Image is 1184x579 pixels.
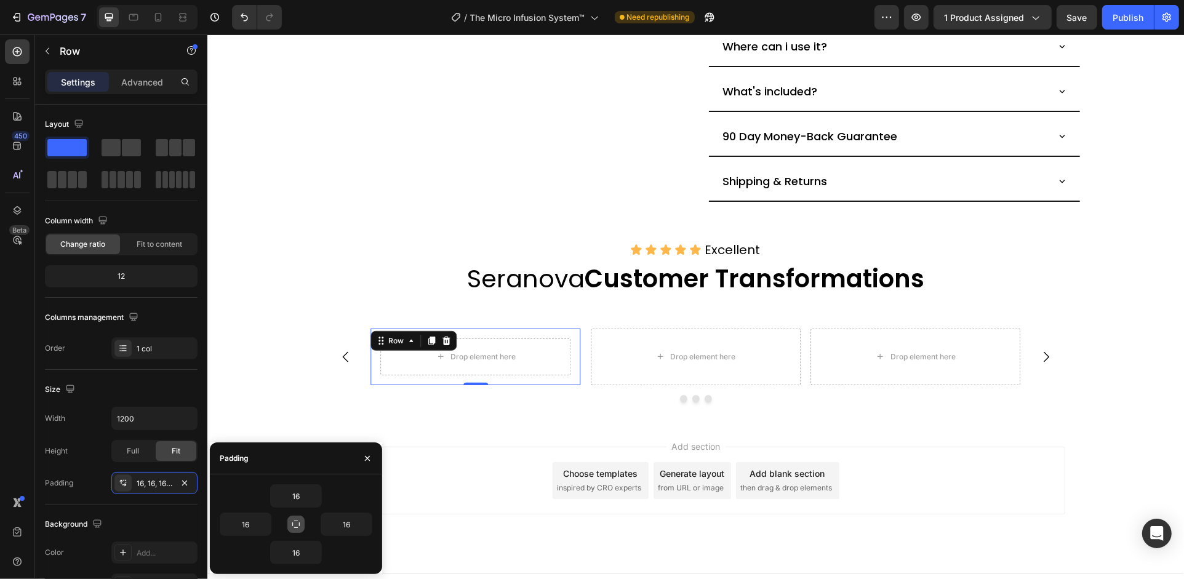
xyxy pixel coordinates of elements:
div: 1 col [137,343,194,354]
div: Drop element here [243,317,308,327]
span: from URL or image [451,448,517,459]
div: Width [45,413,65,424]
button: Dot [497,361,505,368]
p: Settings [61,76,95,89]
p: Row [60,44,164,58]
span: Fit to content [137,239,182,250]
div: Column width [45,213,110,230]
div: Generate layout [452,433,517,445]
div: Padding [45,477,73,489]
div: Undo/Redo [232,5,282,30]
div: Row [178,301,199,312]
div: Layout [45,116,86,133]
span: 1 product assigned [944,11,1024,24]
div: Padding [220,453,249,464]
span: inspired by CRO experts [350,448,434,459]
button: 7 [5,5,92,30]
div: Height [45,445,68,457]
input: Auto [321,513,372,535]
div: Size [45,381,78,398]
input: Auto [220,513,271,535]
p: 90 Day Money-Back Guarantee [516,94,690,110]
div: 12 [47,268,195,285]
p: Excellent [498,208,553,223]
input: Auto [271,485,321,507]
div: Drop element here [683,317,748,327]
span: Save [1067,12,1087,23]
div: Background [45,516,105,533]
div: Add... [137,548,194,559]
p: Shipping & Returns [516,138,620,155]
span: Full [127,445,139,457]
p: What's included? [516,49,610,65]
span: Need republishing [627,12,690,23]
span: The Micro Infusion System™ [470,11,585,24]
div: Order [45,343,65,354]
span: Fit [172,445,180,457]
span: / [465,11,468,24]
button: Dot [485,361,492,368]
button: 1 product assigned [934,5,1052,30]
button: Carousel Back Arrow [121,305,156,340]
p: Advanced [121,76,163,89]
h2: Seranova [119,229,858,260]
button: Save [1057,5,1097,30]
span: Add section [459,405,518,418]
span: Change ratio [61,239,106,250]
div: Drop element here [463,317,528,327]
strong: Customer Transformations [377,227,717,262]
input: Auto [112,407,197,429]
input: Auto [271,541,321,564]
p: 7 [81,10,86,25]
div: Publish [1113,11,1143,24]
div: 450 [12,131,30,141]
div: Color [45,547,64,558]
button: Publish [1102,5,1154,30]
span: then drag & drop elements [534,448,625,459]
div: Add blank section [543,433,618,445]
div: Beta [9,225,30,235]
button: Carousel Next Arrow [822,305,856,340]
div: Choose templates [356,433,430,445]
iframe: Design area [207,34,1184,579]
div: Open Intercom Messenger [1142,519,1172,548]
div: 16, 16, 16, 16 [137,478,172,489]
button: Dot [473,361,480,368]
div: Columns management [45,309,141,326]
